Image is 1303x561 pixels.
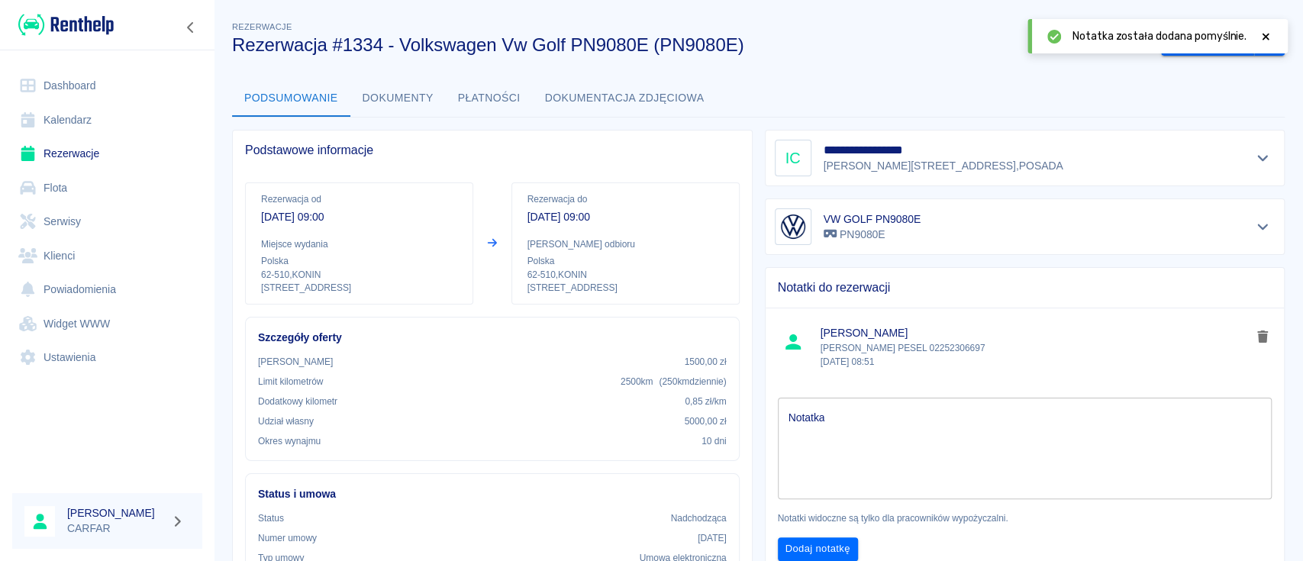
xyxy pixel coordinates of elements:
[527,237,724,251] p: [PERSON_NAME] odbioru
[12,103,202,137] a: Kalendarz
[261,192,457,206] p: Rezerwacja od
[685,395,726,408] p: 0,85 zł /km
[533,80,717,117] button: Dokumentacja zdjęciowa
[775,140,811,176] div: IC
[12,239,202,273] a: Klienci
[18,12,114,37] img: Renthelp logo
[261,268,457,282] p: 62-510 , KONIN
[527,209,724,225] p: [DATE] 09:00
[1072,28,1247,44] span: Notatka została dodana pomyślnie.
[778,211,808,242] img: Image
[12,272,202,307] a: Powiadomienia
[527,282,724,295] p: [STREET_ADDRESS]
[261,237,457,251] p: Miejsce wydania
[824,227,921,243] p: PN9080E
[821,355,1252,369] p: [DATE] 08:51
[179,18,202,37] button: Zwiń nawigację
[258,355,333,369] p: [PERSON_NAME]
[821,341,1252,369] p: [PERSON_NAME] PESEL 02252306697
[258,395,337,408] p: Dodatkowy kilometr
[527,268,724,282] p: 62-510 , KONIN
[12,171,202,205] a: Flota
[258,486,727,502] h6: Status i umowa
[12,340,202,375] a: Ustawienia
[1250,147,1276,169] button: Pokaż szczegóły
[824,211,921,227] h6: VW GOLF PN9080E
[232,34,1149,56] h3: Rezerwacja #1334 - Volkswagen Vw Golf PN9080E (PN9080E)
[261,282,457,295] p: [STREET_ADDRESS]
[824,158,1063,174] p: [PERSON_NAME][STREET_ADDRESS] , POSADA
[527,254,724,268] p: Polska
[778,511,1272,525] p: Notatki widoczne są tylko dla pracowników wypożyczalni.
[258,375,323,389] p: Limit kilometrów
[232,80,350,117] button: Podsumowanie
[446,80,533,117] button: Płatności
[701,434,726,448] p: 10 dni
[671,511,727,525] p: Nadchodząca
[258,434,321,448] p: Okres wynajmu
[261,209,457,225] p: [DATE] 09:00
[698,531,727,545] p: [DATE]
[1250,216,1276,237] button: Pokaż szczegóły
[261,254,457,268] p: Polska
[12,205,202,239] a: Serwisy
[621,375,727,389] p: 2500 km
[1251,327,1274,347] button: delete note
[258,531,317,545] p: Numer umowy
[527,192,724,206] p: Rezerwacja do
[685,355,727,369] p: 1500,00 zł
[821,325,1252,341] span: [PERSON_NAME]
[778,537,858,561] button: Dodaj notatkę
[258,511,284,525] p: Status
[659,376,726,387] span: ( 250 km dziennie )
[685,414,727,428] p: 5000,00 zł
[12,137,202,171] a: Rezerwacje
[258,330,727,346] h6: Szczegóły oferty
[67,521,165,537] p: CARFAR
[12,12,114,37] a: Renthelp logo
[245,143,740,158] span: Podstawowe informacje
[12,307,202,341] a: Widget WWW
[12,69,202,103] a: Dashboard
[232,22,292,31] span: Rezerwacje
[67,505,165,521] h6: [PERSON_NAME]
[258,414,314,428] p: Udział własny
[778,280,1272,295] span: Notatki do rezerwacji
[350,80,446,117] button: Dokumenty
